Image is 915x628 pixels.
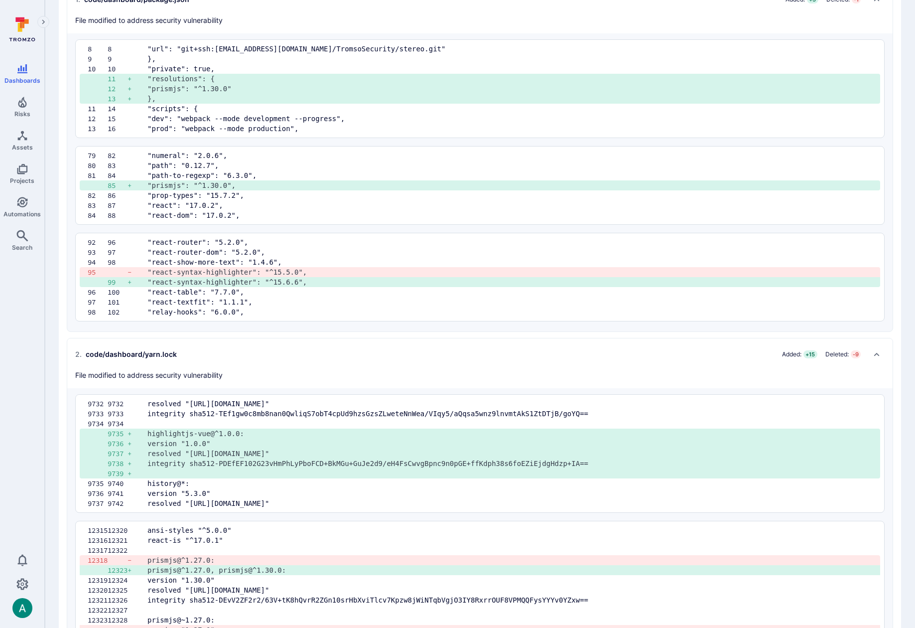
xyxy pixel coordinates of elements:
pre: "path": "0.12.7", [147,160,872,170]
div: 9734 [88,419,108,429]
pre: "url": "git+ssh:[EMAIL_ADDRESS][DOMAIN_NAME]/TromsoSecurity/stereo.git" [147,44,872,54]
span: 2 . [75,349,82,359]
pre: integrity sha512-TEf1gw0c8mb8nan0QwliqS7obT4cpUd9hzsGzsZLweteNnWea/VIqy5/aQqsa5wnz9lnvmtAkS1ZtDTj... [147,409,872,419]
pre: "react-textfit": "1.1.1", [147,297,872,307]
span: + 15 [803,350,817,358]
div: 9737 [108,449,128,459]
div: 85 [108,180,128,190]
pre: integrity sha512-DEvV2ZF2r2/63V+tK8hQvrR2ZGn10srHbXviTlcv7Kpzw8jWiNTqbVgjO3IY8RxrrOUF8VPMQQFysYYY... [147,595,872,605]
div: 9733 [88,409,108,419]
span: Dashboards [4,77,40,84]
div: 12321 [88,595,108,605]
div: 9738 [108,459,128,469]
pre: "react": "17.0.2", [147,200,872,210]
div: 12326 [108,595,128,605]
div: + [128,277,147,287]
div: 86 [108,190,128,200]
div: 13 [88,124,108,134]
p: File modified to address security vulnerability [75,15,223,25]
div: 9740 [108,478,128,488]
pre: "react-router-dom": "5.2.0", [147,247,872,257]
div: 9 [108,54,128,64]
div: 12324 [108,575,128,585]
div: 83 [108,160,128,170]
div: 9737 [88,498,108,508]
pre: "react-table": "7.7.0", [147,287,872,297]
pre: prismjs@^1.27.0: [147,555,872,565]
div: 11 [88,104,108,114]
pre: "relay-hooks": "6.0.0", [147,307,872,317]
div: 12322 [108,545,128,555]
pre: }, [147,94,872,104]
div: 8 [108,44,128,54]
pre: "resolutions": { [147,74,872,84]
div: 12327 [108,605,128,615]
span: Search [12,244,32,251]
div: 98 [88,307,108,317]
div: 97 [108,247,128,257]
div: 88 [108,210,128,220]
button: Expand navigation menu [37,16,49,28]
div: 82 [88,190,108,200]
div: 12321 [108,535,128,545]
div: + [128,565,147,575]
div: 12315 [88,525,108,535]
pre: "react-syntax-highlighter": "^15.5.0", [147,267,872,277]
div: 14 [108,104,128,114]
div: 9742 [108,498,128,508]
pre: resolved "[URL][DOMAIN_NAME]" [147,449,872,459]
pre: "private": true, [147,64,872,74]
pre: "path-to-regexp": "6.3.0", [147,170,872,180]
pre: react-is "^17.0.1" [147,535,872,545]
div: 9735 [88,478,108,488]
div: 12316 [88,535,108,545]
pre: "react-show-more-text": "1.4.6", [147,257,872,267]
div: 12 [88,114,108,124]
div: + [128,94,147,104]
div: 82 [108,151,128,160]
div: 12328 [108,615,128,625]
pre: resolved "[URL][DOMAIN_NAME]" [147,399,872,409]
div: + [128,180,147,190]
div: 101 [108,297,128,307]
pre: "dev": "webpack --mode development --progress", [147,114,872,124]
div: 80 [88,160,108,170]
div: 12318 [88,555,108,565]
div: code/dashboard/yarn.lock [75,349,177,359]
div: 99 [108,277,128,287]
div: 97 [88,297,108,307]
div: 9736 [108,439,128,449]
div: 10 [88,64,108,74]
pre: "prismjs": "^1.30.0", [147,180,872,190]
div: + [128,429,147,439]
span: Risks [14,110,30,118]
div: 92 [88,237,108,247]
div: 12317 [88,545,108,555]
div: - [128,555,147,565]
pre: version "5.3.0" [147,488,872,498]
pre: history@*: [147,478,872,488]
div: Arjan Dehar [12,598,32,618]
div: + [128,449,147,459]
div: 87 [108,200,128,210]
div: 9736 [88,488,108,498]
div: 95 [88,267,108,277]
div: 16 [108,124,128,134]
div: + [128,74,147,84]
pre: version "1.30.0" [147,575,872,585]
div: + [128,84,147,94]
span: - 9 [851,350,861,358]
div: 12323 [108,565,128,575]
div: + [128,459,147,469]
div: 9734 [108,419,128,429]
div: 9733 [108,409,128,419]
div: Collapse [67,338,893,388]
div: 15 [108,114,128,124]
div: 12322 [88,605,108,615]
i: Expand navigation menu [40,18,47,26]
div: 98 [108,257,128,267]
div: 9739 [108,469,128,478]
pre: }, [147,54,872,64]
div: 10 [108,64,128,74]
div: 96 [88,287,108,297]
